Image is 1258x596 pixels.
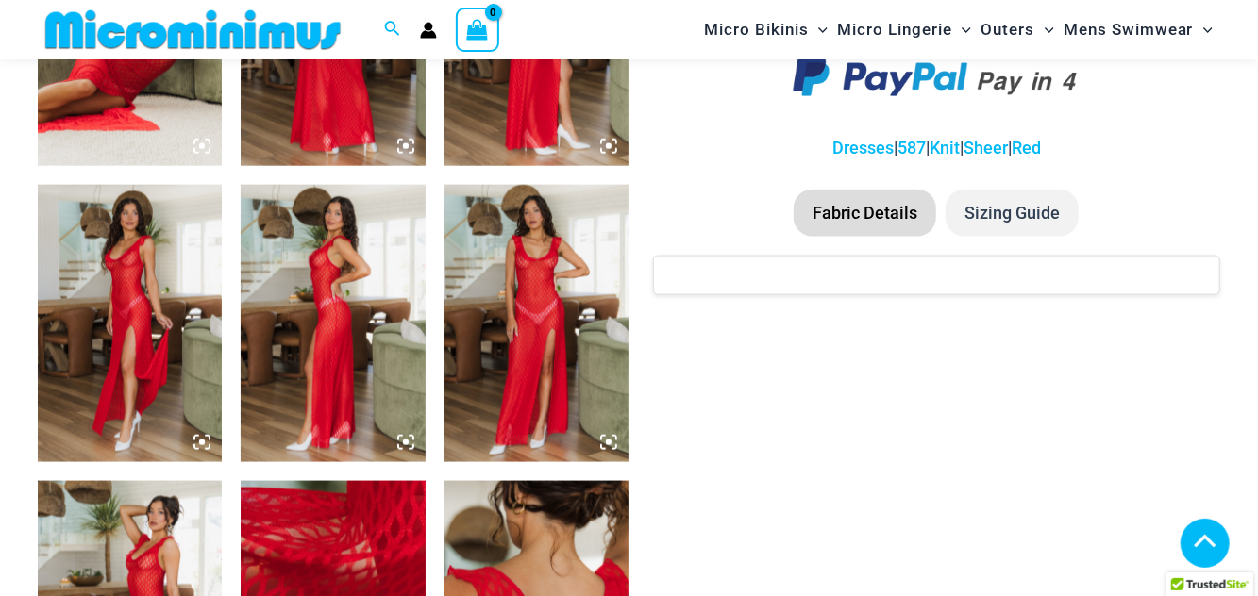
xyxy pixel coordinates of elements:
[832,138,894,157] a: Dresses
[420,22,437,39] a: Account icon link
[930,138,960,157] a: Knit
[696,3,1220,57] nav: Site Navigation
[444,185,629,461] img: Sometimes Red 587 Dress
[897,138,926,157] a: 587
[809,6,828,54] span: Menu Toggle
[1035,6,1054,54] span: Menu Toggle
[964,138,1008,157] a: Sheer
[384,18,401,41] a: Search icon link
[1059,6,1217,54] a: Mens SwimwearMenu ToggleMenu Toggle
[837,6,952,54] span: Micro Lingerie
[952,6,971,54] span: Menu Toggle
[241,185,425,461] img: Sometimes Red 587 Dress
[1012,138,1041,157] a: Red
[981,6,1035,54] span: Outers
[1064,6,1194,54] span: Mens Swimwear
[794,190,936,237] li: Fabric Details
[653,134,1220,162] p: | | | |
[832,6,976,54] a: Micro LingerieMenu ToggleMenu Toggle
[977,6,1059,54] a: OutersMenu ToggleMenu Toggle
[946,190,1079,237] li: Sizing Guide
[38,8,348,51] img: MM SHOP LOGO FLAT
[38,185,222,461] img: Sometimes Red 587 Dress
[699,6,832,54] a: Micro BikinisMenu ToggleMenu Toggle
[1194,6,1213,54] span: Menu Toggle
[704,6,809,54] span: Micro Bikinis
[456,8,499,51] a: View Shopping Cart, empty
